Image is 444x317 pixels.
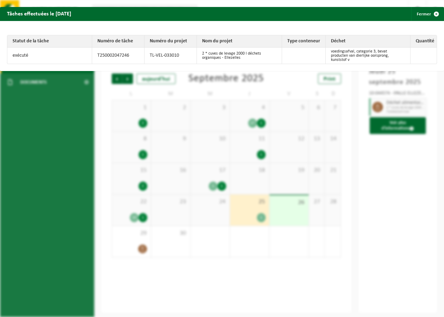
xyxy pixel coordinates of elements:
th: Numéro du projet [145,35,197,48]
td: voedingsafval, categorie 3, bevat producten van dierlijke oorsprong, kunststof v [326,48,410,64]
th: Numéro de tâche [92,35,145,48]
th: Quantité [410,35,437,48]
td: T250002047246 [92,48,145,64]
th: Statut de la tâche [7,35,92,48]
button: Fermer [411,7,443,21]
td: TL-VEL-033010 [145,48,197,64]
td: 2 * cuves de levage 2000 l déchets organiques - Ellezelles [197,48,282,64]
th: Nom du projet [197,35,282,48]
th: Type conteneur [282,35,326,48]
th: Déchet [326,35,410,48]
td: exécuté [7,48,92,64]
